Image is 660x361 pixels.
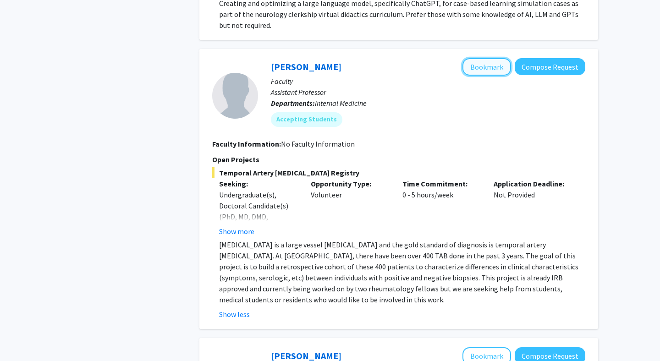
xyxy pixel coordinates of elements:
[212,139,281,148] b: Faculty Information:
[219,189,297,255] div: Undergraduate(s), Doctoral Candidate(s) (PhD, MD, DMD, PharmD, etc.), Medical Resident(s) / Medic...
[212,167,585,178] span: Temporal Artery [MEDICAL_DATA] Registry
[315,98,367,108] span: Internal Medicine
[271,87,585,98] p: Assistant Professor
[271,98,315,108] b: Departments:
[515,58,585,75] button: Compose Request to Tim Wilson
[271,76,585,87] p: Faculty
[462,58,511,76] button: Add Tim Wilson to Bookmarks
[396,178,487,237] div: 0 - 5 hours/week
[219,178,297,189] p: Seeking:
[487,178,578,237] div: Not Provided
[402,178,480,189] p: Time Commitment:
[271,61,341,72] a: [PERSON_NAME]
[281,139,355,148] span: No Faculty Information
[219,226,254,237] button: Show more
[494,178,572,189] p: Application Deadline:
[219,239,585,305] p: [MEDICAL_DATA] is a large vessel [MEDICAL_DATA] and the gold standard of diagnosis is temporal ar...
[7,320,39,354] iframe: Chat
[219,309,250,320] button: Show less
[304,178,396,237] div: Volunteer
[212,154,585,165] p: Open Projects
[271,112,342,127] mat-chip: Accepting Students
[311,178,389,189] p: Opportunity Type:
